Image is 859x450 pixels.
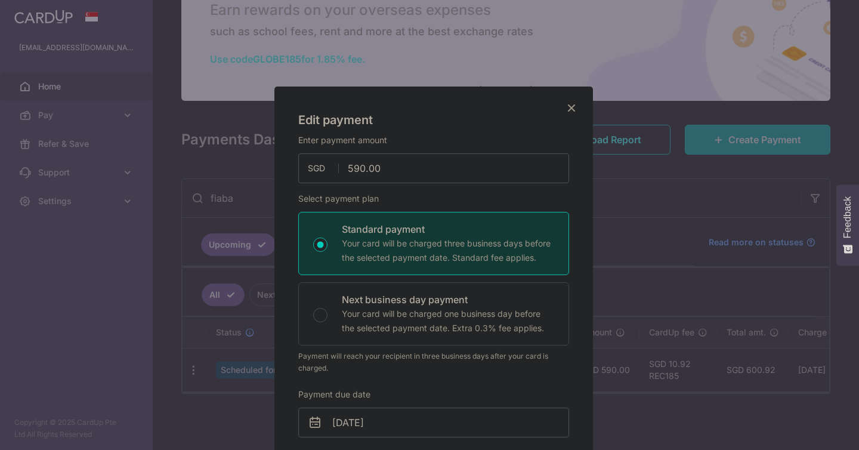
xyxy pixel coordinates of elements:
[342,307,554,335] p: Your card will be charged one business day before the selected payment date. Extra 0.3% fee applies.
[342,222,554,236] p: Standard payment
[298,110,569,130] h5: Edit payment
[298,193,379,205] label: Select payment plan
[298,153,569,183] input: 0.00
[298,389,370,400] label: Payment due date
[342,236,554,265] p: Your card will be charged three business days before the selected payment date. Standard fee appl...
[342,292,554,307] p: Next business day payment
[836,184,859,266] button: Feedback - Show survey
[308,162,339,174] span: SGD
[564,101,579,115] button: Close
[842,196,853,238] span: Feedback
[298,408,569,437] input: DD / MM / YYYY
[298,134,387,146] label: Enter payment amount
[298,350,569,374] div: Payment will reach your recipient in three business days after your card is charged.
